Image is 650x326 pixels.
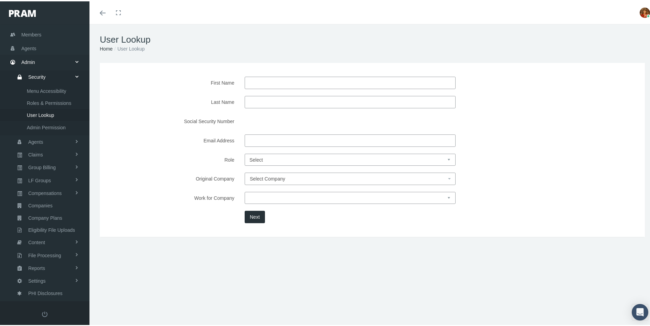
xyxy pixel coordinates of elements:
label: Email Address [107,133,239,145]
img: S_Profile_Picture_5386.jpg [640,6,650,17]
span: Members [21,27,41,40]
span: Settings [28,274,46,285]
button: Next [245,209,265,222]
span: Eligibility File Uploads [28,223,75,235]
span: Security [28,70,46,81]
label: Social Security Number [107,114,239,126]
label: Last Name [107,95,239,107]
h1: User Lookup [100,33,645,44]
label: First Name [107,75,239,88]
span: PHI Disclosures [28,286,63,298]
a: Home [100,45,113,50]
img: PRAM_20_x_78.png [9,9,36,15]
span: Roles & Permissions [27,96,71,108]
li: User Lookup [113,44,145,51]
span: Admin Permission [27,120,66,132]
span: Compensations [28,186,62,198]
span: Menu Accessibility [27,84,66,96]
span: File Processing [28,248,61,260]
span: Agents [21,41,36,54]
span: User Lookup [27,108,54,120]
span: Select Company [250,175,285,180]
span: Content [28,235,45,247]
span: Companies [28,198,53,210]
span: Company Plans [28,211,62,222]
div: Open Intercom Messenger [632,303,648,319]
label: Work for Company [107,191,239,203]
span: Admin [21,54,35,67]
span: Group Billing [28,160,56,172]
span: Agents [28,135,43,146]
span: Reports [28,261,45,273]
label: Original Company [107,171,239,184]
label: Role [107,152,239,164]
span: LF Groups [28,173,51,185]
span: Claims [28,148,43,159]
